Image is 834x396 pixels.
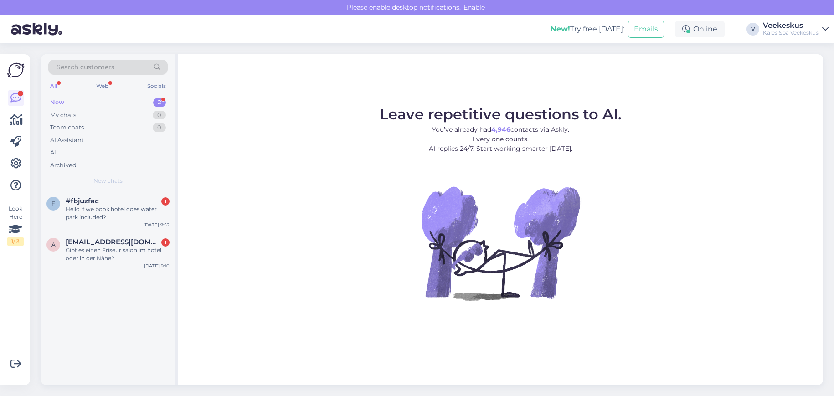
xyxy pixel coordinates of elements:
span: Enable [461,3,488,11]
span: angelika_gut@web.de [66,238,160,246]
div: Archived [50,161,77,170]
button: Emails [628,21,664,38]
b: 4,946 [491,125,510,134]
span: New chats [93,177,123,185]
span: Leave repetitive questions to AI. [380,105,622,123]
span: #fbjuzfac [66,197,99,205]
div: 0 [153,123,166,132]
div: Socials [145,80,168,92]
div: V [746,23,759,36]
div: AI Assistant [50,136,84,145]
div: 0 [153,111,166,120]
div: [DATE] 9:52 [144,221,170,228]
p: You’ve already had contacts via Askly. Every one counts. AI replies 24/7. Start working smarter [... [380,125,622,154]
div: New [50,98,64,107]
div: Try free [DATE]: [551,24,624,35]
div: Online [675,21,725,37]
div: Gibt es einen Friseur salon im hotel oder in der Nähe? [66,246,170,262]
div: Veekeskus [763,22,819,29]
span: Search customers [57,62,114,72]
div: 1 [161,197,170,206]
div: All [48,80,59,92]
div: [DATE] 9:10 [144,262,170,269]
div: Team chats [50,123,84,132]
img: Askly Logo [7,62,25,79]
b: New! [551,25,570,33]
div: 1 / 3 [7,237,24,246]
div: My chats [50,111,76,120]
a: VeekeskusKales Spa Veekeskus [763,22,829,36]
div: Kales Spa Veekeskus [763,29,819,36]
img: No Chat active [418,161,582,325]
div: All [50,148,58,157]
div: 1 [161,238,170,247]
span: f [51,200,55,207]
div: Web [94,80,110,92]
div: Hello if we book hotel does water park included? [66,205,170,221]
span: a [51,241,56,248]
div: 2 [153,98,166,107]
div: Look Here [7,205,24,246]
